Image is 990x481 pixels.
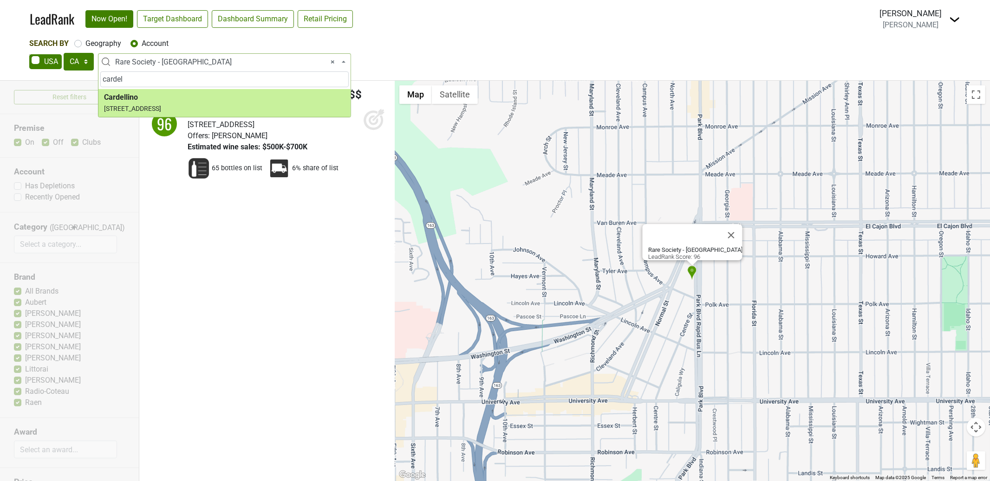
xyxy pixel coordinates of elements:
[432,85,478,104] button: Show satellite imagery
[142,38,169,49] label: Account
[950,475,987,480] a: Report a map error
[212,164,262,173] span: 65 bottles on list
[150,110,178,138] div: 96
[397,469,428,481] img: Google
[397,469,428,481] a: Open this area in Google Maps (opens a new window)
[212,131,267,140] span: [PERSON_NAME]
[292,164,339,173] span: 6% share of list
[883,20,938,29] span: [PERSON_NAME]
[98,53,351,70] span: Rare Society - San Diego
[188,131,210,140] span: Offers:
[149,108,180,140] img: quadrant_split.svg
[648,246,742,260] div: LeadRank Score: 96
[931,475,944,480] a: Terms (opens in new tab)
[29,39,69,48] span: Search By
[104,93,138,102] b: Cardellino
[967,85,985,104] button: Toggle fullscreen view
[188,157,210,180] img: Wine List
[967,451,985,470] button: Drag Pegman onto the map to open Street View
[949,14,960,25] img: Dropdown Menu
[687,265,697,281] div: Rare Society - San Diego
[648,246,742,253] b: Rare Society - [GEOGRAPHIC_DATA]
[830,475,870,481] button: Keyboard shortcuts
[188,142,307,151] span: Estimated wine sales: $500K-$700K
[298,10,353,28] a: Retail Pricing
[331,57,335,68] span: Remove all items
[115,57,339,68] span: Rare Society - San Diego
[85,10,133,28] a: Now Open!
[268,157,290,180] img: Percent Distributor Share
[30,9,74,29] a: LeadRank
[104,105,161,112] small: [STREET_ADDRESS]
[879,7,942,19] div: [PERSON_NAME]
[875,475,926,480] span: Map data ©2025 Google
[399,85,432,104] button: Show street map
[188,120,254,129] span: [STREET_ADDRESS]
[137,10,208,28] a: Target Dashboard
[212,10,294,28] a: Dashboard Summary
[720,224,742,246] button: Close
[967,418,985,436] button: Map camera controls
[85,38,121,49] label: Geography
